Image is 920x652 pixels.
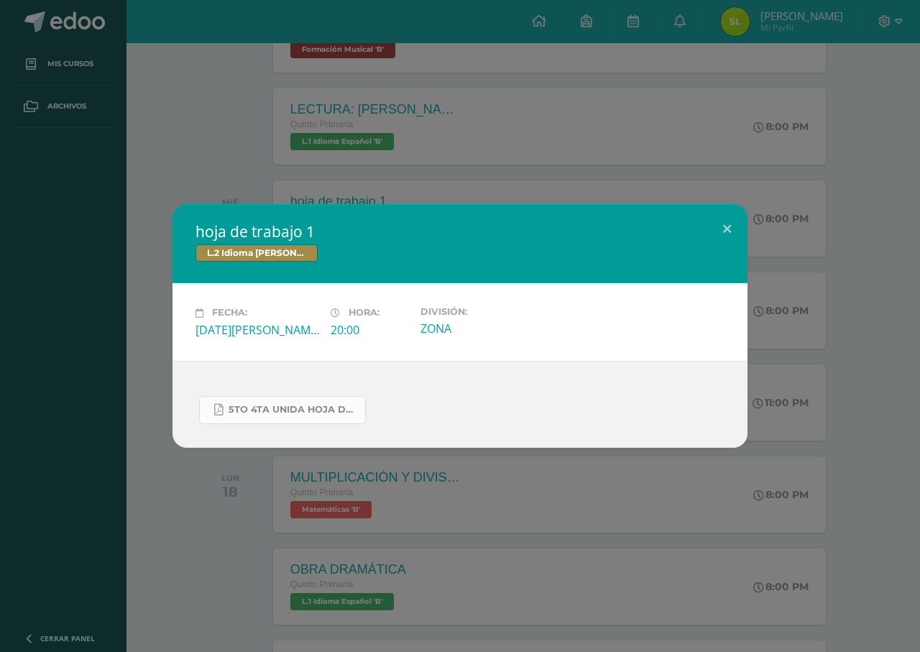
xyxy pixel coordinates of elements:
div: 20:00 [331,322,409,338]
h2: hoja de trabajo 1 [195,221,724,242]
a: 5to 4ta unida hoja de trabajo kaqchikel.pdf [199,396,366,424]
span: 5to 4ta unida hoja de trabajo kaqchikel.pdf [229,404,358,415]
span: Hora: [349,308,379,318]
span: L.2 Idioma [PERSON_NAME] [195,244,318,262]
span: Fecha: [212,308,247,318]
div: [DATE][PERSON_NAME] [195,322,319,338]
div: ZONA [420,321,544,336]
label: División: [420,306,544,317]
button: Close (Esc) [707,204,747,253]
